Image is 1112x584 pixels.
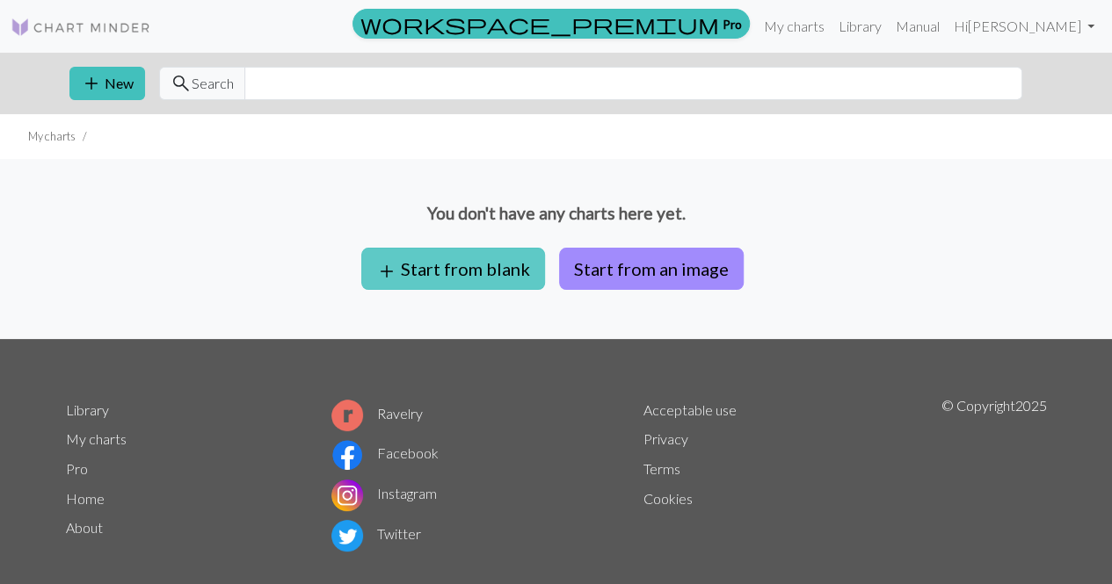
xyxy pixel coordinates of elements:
img: Instagram logo [331,479,363,511]
button: Start from blank [361,248,545,290]
p: © Copyright 2025 [941,395,1047,555]
span: add [81,71,102,96]
a: Pro [66,460,88,477]
a: My charts [757,9,832,44]
a: Instagram [331,485,437,501]
a: Library [66,401,109,418]
a: Facebook [331,444,439,461]
a: About [66,519,103,536]
a: Terms [643,460,680,477]
span: Search [192,73,234,94]
a: Cookies [643,490,693,507]
span: add [376,259,397,284]
button: Start from an image [559,248,744,290]
span: search [171,71,192,96]
li: My charts [28,128,76,145]
a: Library [832,9,889,44]
a: Ravelry [331,405,423,422]
a: Twitter [331,525,421,542]
a: Pro [352,9,750,39]
a: Hi[PERSON_NAME] [947,9,1101,44]
img: Facebook logo [331,439,363,471]
a: Manual [889,9,947,44]
a: Start from an image [552,258,751,275]
img: Logo [11,17,151,38]
button: New [69,67,145,100]
img: Twitter logo [331,520,363,552]
img: Ravelry logo [331,400,363,431]
a: Acceptable use [643,401,737,418]
a: Privacy [643,430,688,447]
a: Home [66,490,105,507]
span: workspace_premium [360,11,719,36]
a: My charts [66,430,127,447]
